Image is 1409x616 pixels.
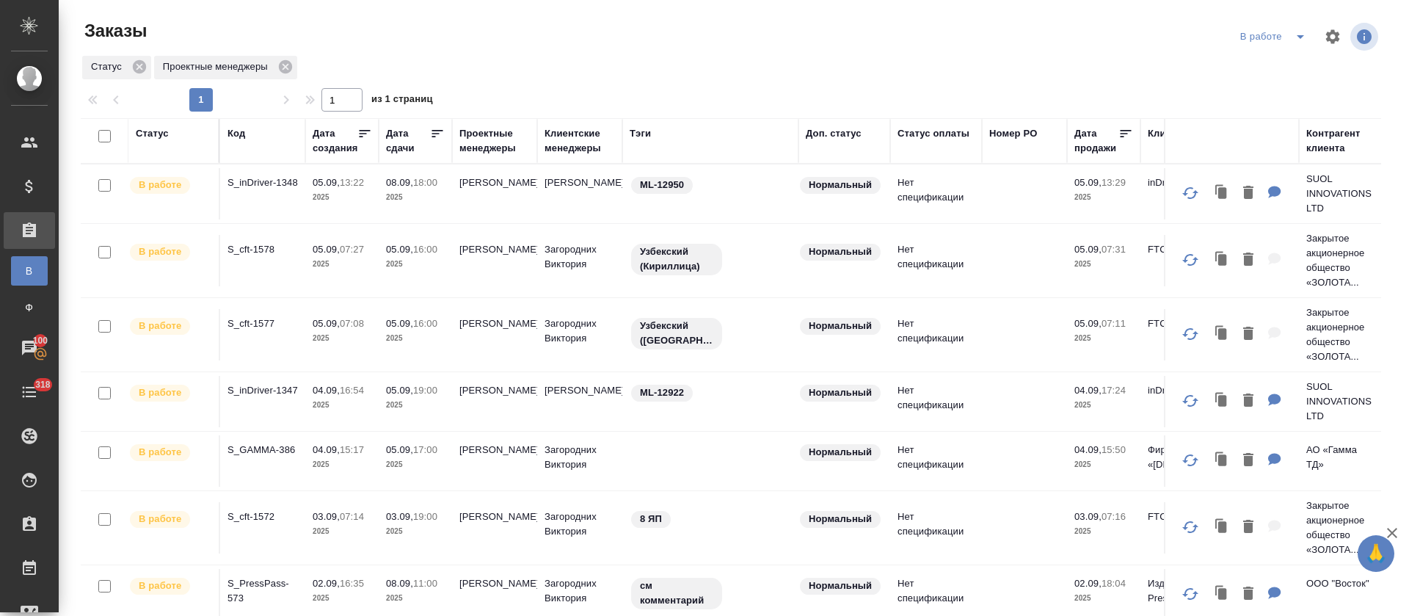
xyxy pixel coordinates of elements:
p: 03.09, [1074,511,1102,522]
div: Статус по умолчанию для стандартных заказов [798,242,883,262]
p: Узбекский ([GEOGRAPHIC_DATA]) [640,319,713,348]
p: В работе [139,579,181,593]
p: Нормальный [809,385,872,400]
div: ML-12950 [630,175,791,195]
p: 2025 [1074,524,1133,539]
div: Статус оплаты [898,126,969,141]
button: Удалить [1236,386,1261,416]
div: Статус по умолчанию для стандартных заказов [798,316,883,336]
div: Выставляет ПМ после принятия заказа от КМа [128,443,211,463]
td: Нет спецификации [890,376,982,427]
button: Клонировать [1208,512,1236,543]
p: 18:00 [413,177,437,188]
td: Загородних Виктория [537,235,622,286]
p: 02.09, [313,578,340,589]
p: 05.09, [1074,177,1102,188]
span: Настроить таблицу [1315,19,1350,54]
p: 07:27 [340,244,364,255]
p: 2025 [313,457,371,472]
div: Статус [136,126,169,141]
p: 8 ЯП [640,512,662,526]
p: S_GAMMA-386 [227,443,298,457]
a: 318 [4,374,55,410]
div: split button [1237,25,1315,48]
p: SUOL INNOVATIONS LTD [1306,380,1377,424]
button: Обновить [1173,175,1208,211]
p: 2025 [1074,190,1133,205]
td: [PERSON_NAME] [452,168,537,220]
div: Статус по умолчанию для стандартных заказов [798,175,883,195]
p: 05.09, [386,385,413,396]
p: ООО "Восток" [1306,576,1377,591]
p: inDriver [1148,175,1218,190]
p: 2025 [386,331,445,346]
p: 13:29 [1102,177,1126,188]
p: Статус [91,59,127,74]
p: 04.09, [313,385,340,396]
div: Дата продажи [1074,126,1118,156]
p: АО «Гамма ТД» [1306,443,1377,472]
p: 16:00 [413,318,437,329]
td: Нет спецификации [890,235,982,286]
button: Клонировать [1208,319,1236,349]
p: FTC [1148,316,1218,331]
p: 03.09, [386,511,413,522]
p: inDriver [1148,383,1218,398]
p: 2025 [386,457,445,472]
p: 2025 [313,524,371,539]
p: В работе [139,385,181,400]
p: см комментарий [640,579,713,608]
div: Выставляет ПМ после принятия заказа от КМа [128,316,211,336]
button: Обновить [1173,510,1208,545]
span: 🙏 [1364,538,1388,569]
p: Проектные менеджеры [163,59,273,74]
div: Проектные менеджеры [154,56,297,79]
span: Посмотреть информацию [1350,23,1381,51]
p: FTC [1148,242,1218,257]
div: Статус [82,56,151,79]
p: 2025 [313,257,371,272]
p: Нормальный [809,244,872,259]
p: Нормальный [809,445,872,460]
button: Обновить [1173,576,1208,612]
p: S_cft-1578 [227,242,298,257]
div: Код [227,126,245,141]
p: 17:00 [413,444,437,455]
td: Нет спецификации [890,309,982,360]
p: S_cft-1572 [227,510,298,524]
div: Номер PO [989,126,1037,141]
p: 2025 [313,190,371,205]
p: S_inDriver-1347 [227,383,298,398]
p: ML-12950 [640,178,684,192]
p: 13:22 [340,177,364,188]
p: 2025 [386,398,445,413]
button: Обновить [1173,316,1208,352]
p: 05.09, [1074,318,1102,329]
span: из 1 страниц [371,90,433,112]
p: В работе [139,319,181,333]
div: Выставляет ПМ после принятия заказа от КМа [128,510,211,529]
button: Обновить [1173,383,1208,418]
p: 15:50 [1102,444,1126,455]
div: Контрагент клиента [1306,126,1377,156]
td: [PERSON_NAME] [452,435,537,487]
p: 2025 [386,524,445,539]
button: Для КМ: https://indriver.atlassian.net/browse/ML-12950 [1261,178,1289,209]
td: [PERSON_NAME] [537,168,622,220]
button: Удалить [1236,319,1261,349]
p: 2025 [1074,257,1133,272]
p: 05.09, [386,318,413,329]
p: В работе [139,445,181,460]
div: Тэги [630,126,651,141]
p: 05.09, [386,244,413,255]
p: 2025 [1074,457,1133,472]
p: 07:08 [340,318,364,329]
span: Заказы [81,19,147,43]
p: 05.09, [313,244,340,255]
a: 100 [4,330,55,366]
p: 04.09, [1074,444,1102,455]
p: 2025 [313,398,371,413]
p: 2025 [386,591,445,606]
div: Доп. статус [806,126,862,141]
p: 2025 [1074,398,1133,413]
